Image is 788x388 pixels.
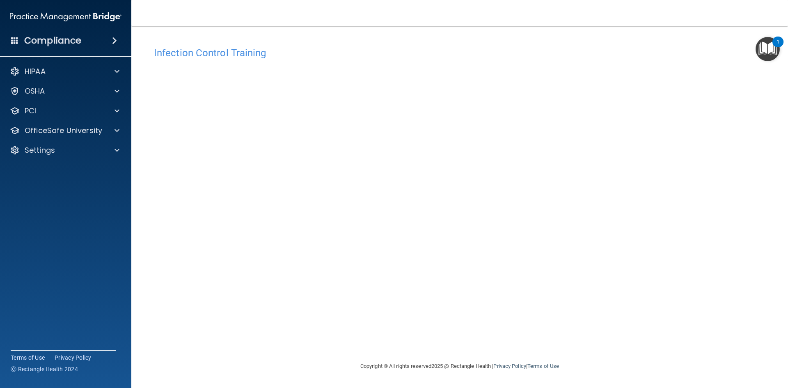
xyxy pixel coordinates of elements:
[25,86,45,96] p: OSHA
[10,145,119,155] a: Settings
[154,63,564,315] iframe: infection-control-training
[154,48,765,58] h4: Infection Control Training
[55,354,92,362] a: Privacy Policy
[10,86,119,96] a: OSHA
[10,126,119,135] a: OfficeSafe University
[11,354,45,362] a: Terms of Use
[10,67,119,76] a: HIPAA
[756,37,780,61] button: Open Resource Center, 1 new notification
[777,42,779,53] div: 1
[11,365,78,373] span: Ⓒ Rectangle Health 2024
[10,9,121,25] img: PMB logo
[493,363,526,369] a: Privacy Policy
[10,106,119,116] a: PCI
[25,106,36,116] p: PCI
[25,67,46,76] p: HIPAA
[527,363,559,369] a: Terms of Use
[25,126,102,135] p: OfficeSafe University
[25,145,55,155] p: Settings
[24,35,81,46] h4: Compliance
[310,353,609,379] div: Copyright © All rights reserved 2025 @ Rectangle Health | |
